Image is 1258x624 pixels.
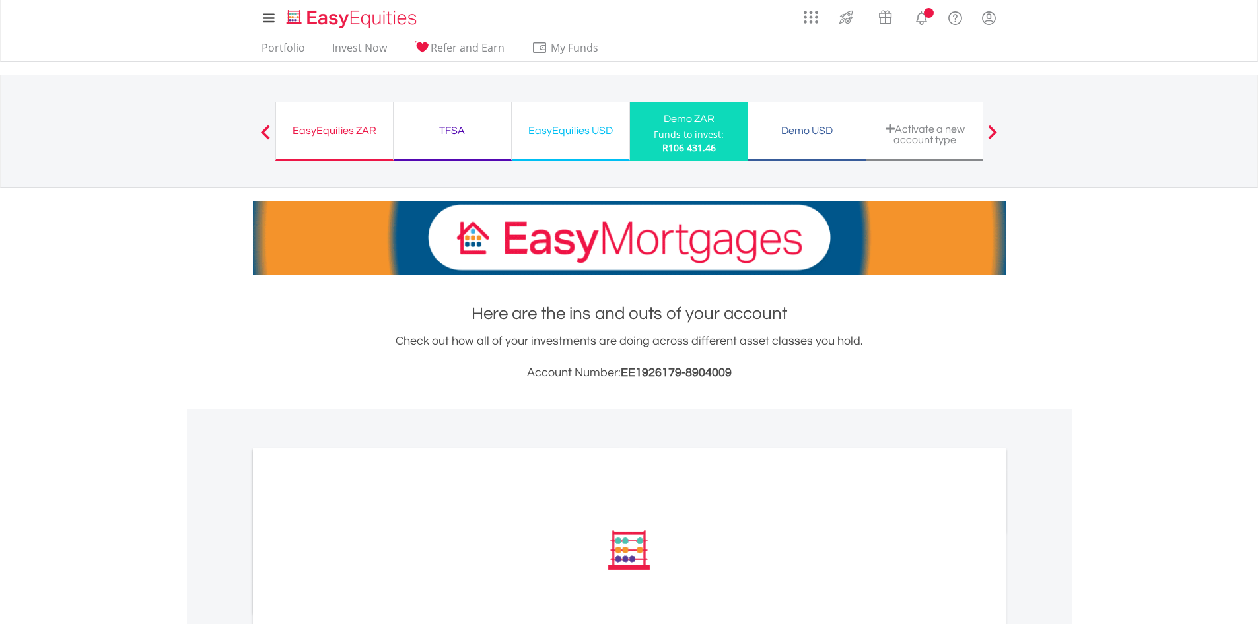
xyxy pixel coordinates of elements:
[804,10,818,24] img: grid-menu-icon.svg
[256,41,310,61] a: Portfolio
[284,8,422,30] img: EasyEquities_Logo.png
[253,201,1006,275] img: EasyMortage Promotion Banner
[756,121,858,140] div: Demo USD
[866,3,905,28] a: Vouchers
[795,3,827,24] a: AppsGrid
[253,364,1006,382] h3: Account Number:
[972,3,1006,32] a: My Profile
[327,41,392,61] a: Invest Now
[284,121,385,140] div: EasyEquities ZAR
[253,332,1006,382] div: Check out how all of your investments are doing across different asset classes you hold.
[874,7,896,28] img: vouchers-v2.svg
[662,141,716,154] span: R106 431.46
[431,40,505,55] span: Refer and Earn
[409,41,510,61] a: Refer and Earn
[402,121,503,140] div: TFSA
[835,7,857,28] img: thrive-v2.svg
[520,121,621,140] div: EasyEquities USD
[281,3,422,30] a: Home page
[874,123,976,145] div: Activate a new account type
[938,3,972,30] a: FAQ's and Support
[253,302,1006,326] h1: Here are the ins and outs of your account
[654,128,724,141] div: Funds to invest:
[621,366,732,379] span: EE1926179-8904009
[638,110,740,128] div: Demo ZAR
[532,39,618,56] span: My Funds
[905,3,938,30] a: Notifications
